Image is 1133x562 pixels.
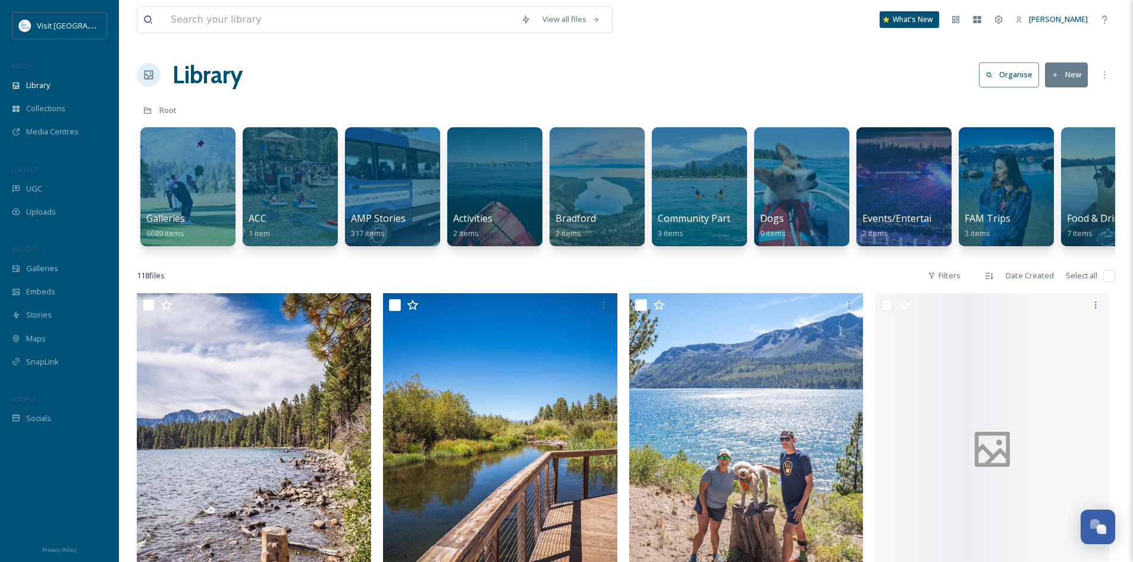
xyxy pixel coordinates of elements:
span: 2 items [555,228,581,238]
span: COLLECT [12,165,37,174]
span: SOCIALS [12,394,36,403]
span: Galleries [146,212,185,225]
span: MEDIA [12,61,33,70]
a: View all files [536,8,606,31]
a: Privacy Policy [42,542,77,556]
span: 118 file s [137,270,165,281]
span: Dogs [760,212,784,225]
span: Maps [26,333,46,344]
span: 9 items [760,228,786,238]
span: Stories [26,309,52,321]
span: Visit [GEOGRAPHIC_DATA] [37,20,129,31]
img: download.jpeg [19,20,31,32]
a: ACC1 item [249,213,270,238]
span: Embeds [26,286,55,297]
span: Galleries [26,263,58,274]
button: New [1045,62,1088,87]
span: ACC [249,212,266,225]
span: Activities [453,212,492,225]
span: WIDGETS [12,244,39,253]
span: 6689 items [146,228,184,238]
a: FAM Trips3 items [965,213,1010,238]
span: 3 items [965,228,990,238]
span: 2 items [862,228,888,238]
span: Privacy Policy [42,546,77,554]
span: [PERSON_NAME] [1029,14,1088,24]
span: Community Partner [658,212,746,225]
span: 2 items [453,228,479,238]
span: 317 items [351,228,385,238]
span: 1 item [249,228,270,238]
span: Media Centres [26,126,79,137]
a: Events/Entertainment2 items [862,213,961,238]
div: Filters [922,264,966,287]
a: Food & Drink7 items [1067,213,1125,238]
span: Bradford [555,212,596,225]
span: Library [26,80,50,91]
button: Organise [979,62,1039,87]
a: Community Partner3 items [658,213,746,238]
span: 3 items [658,228,683,238]
a: Activities2 items [453,213,492,238]
span: Food & Drink [1067,212,1125,225]
a: Library [172,57,243,93]
span: 7 items [1067,228,1093,238]
div: Date Created [1000,264,1060,287]
a: Organise [979,62,1045,87]
span: AMP Stories [351,212,406,225]
span: Collections [26,103,65,114]
a: What's New [880,11,939,28]
span: Events/Entertainment [862,212,961,225]
a: Bradford2 items [555,213,596,238]
a: AMP Stories317 items [351,213,406,238]
span: FAM Trips [965,212,1010,225]
a: Galleries6689 items [146,213,185,238]
input: Search your library [165,7,515,33]
span: Select all [1066,270,1097,281]
a: [PERSON_NAME] [1009,8,1094,31]
span: Uploads [26,206,56,218]
a: Root [159,103,177,117]
span: SnapLink [26,356,59,368]
a: Dogs9 items [760,213,786,238]
span: Root [159,105,177,115]
span: UGC [26,183,42,194]
button: Open Chat [1081,510,1115,544]
span: Socials [26,413,51,424]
